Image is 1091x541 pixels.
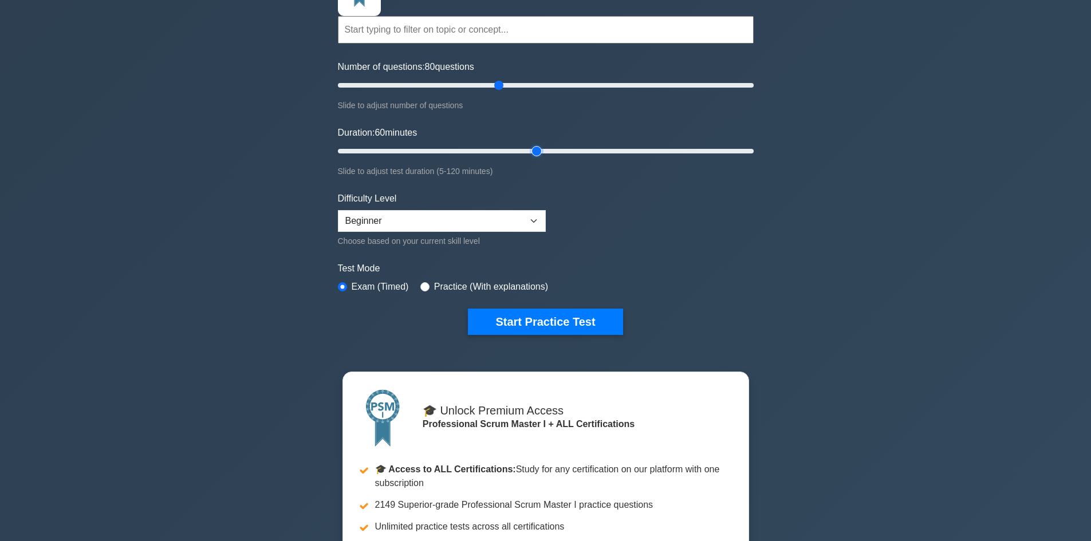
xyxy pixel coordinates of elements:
span: 80 [425,62,435,72]
div: Slide to adjust number of questions [338,98,754,112]
div: Slide to adjust test duration (5-120 minutes) [338,164,754,178]
label: Practice (With explanations) [434,280,548,294]
label: Exam (Timed) [352,280,409,294]
label: Test Mode [338,262,754,275]
button: Start Practice Test [468,309,623,335]
label: Duration: minutes [338,126,418,140]
span: 60 [375,128,385,137]
label: Difficulty Level [338,192,397,206]
div: Choose based on your current skill level [338,234,546,248]
label: Number of questions: questions [338,60,474,74]
input: Start typing to filter on topic or concept... [338,16,754,44]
